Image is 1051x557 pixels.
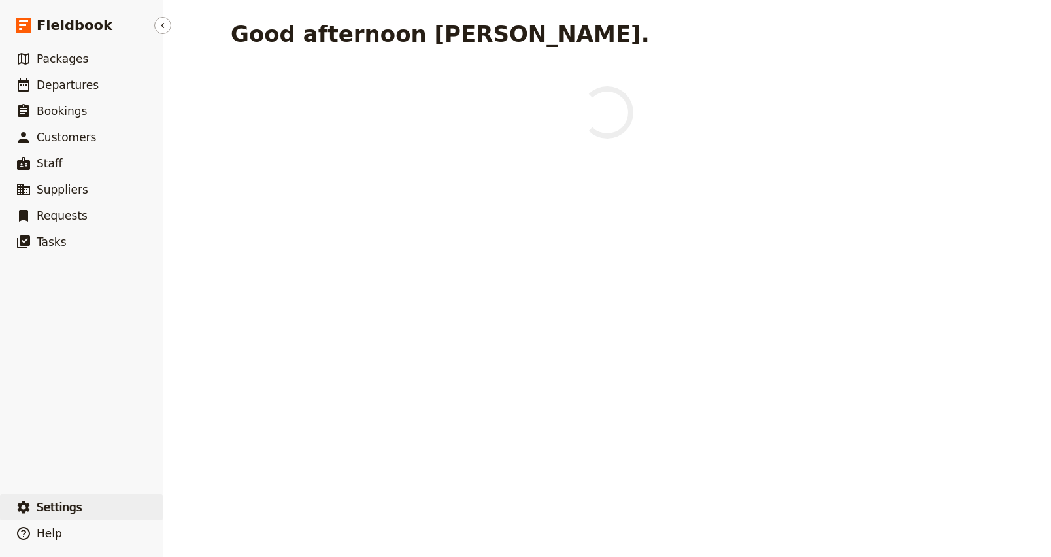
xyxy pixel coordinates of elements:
[37,235,67,248] span: Tasks
[231,21,650,47] h1: Good afternoon [PERSON_NAME].
[154,17,171,34] button: Hide menu
[37,105,87,118] span: Bookings
[37,209,88,222] span: Requests
[37,157,63,170] span: Staff
[37,183,88,196] span: Suppliers
[37,501,82,514] span: Settings
[37,527,62,540] span: Help
[37,131,96,144] span: Customers
[37,16,112,35] span: Fieldbook
[37,78,99,92] span: Departures
[37,52,88,65] span: Packages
